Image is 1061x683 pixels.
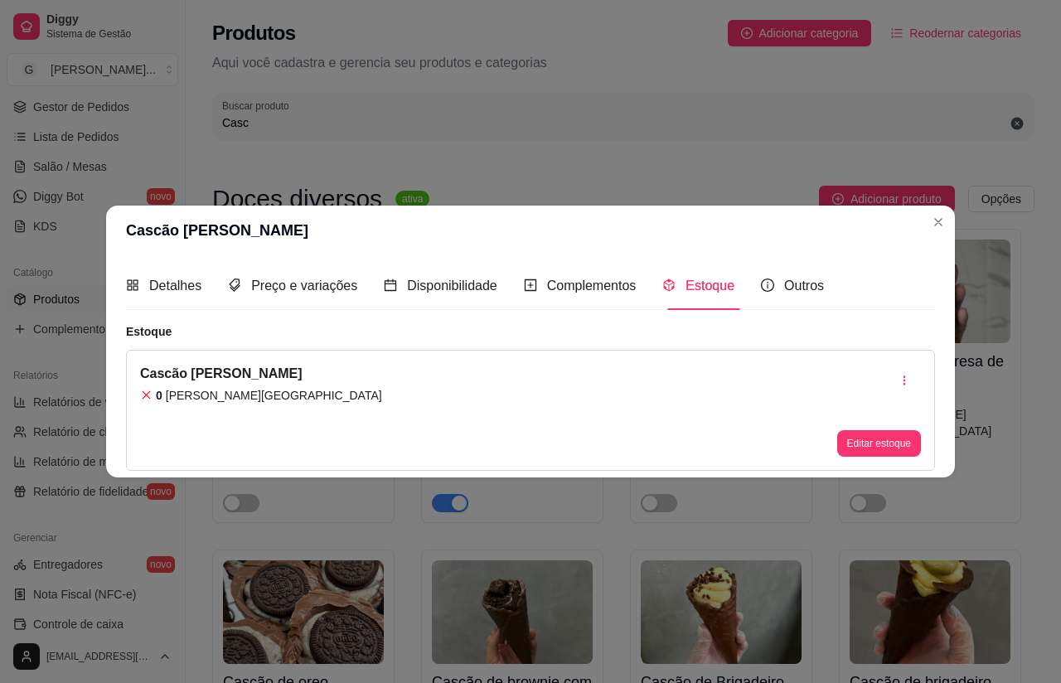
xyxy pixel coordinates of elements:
article: Estoque [126,323,935,340]
header: Cascão [PERSON_NAME] [106,206,955,255]
article: Cascão [PERSON_NAME] [140,364,382,384]
span: Disponibilidade [407,279,497,293]
span: tags [228,279,241,292]
span: appstore [126,279,139,292]
span: info-circle [761,279,774,292]
span: code-sandbox [662,279,676,292]
span: plus-square [524,279,537,292]
span: Complementos [547,279,637,293]
button: Editar estoque [837,430,921,457]
button: Close [925,209,952,235]
span: Detalhes [149,279,201,293]
span: Preço e variações [251,279,357,293]
span: Estoque [686,279,734,293]
article: 0 [156,387,162,404]
span: Outros [784,279,824,293]
article: [PERSON_NAME][GEOGRAPHIC_DATA] [166,387,382,404]
span: calendar [384,279,397,292]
